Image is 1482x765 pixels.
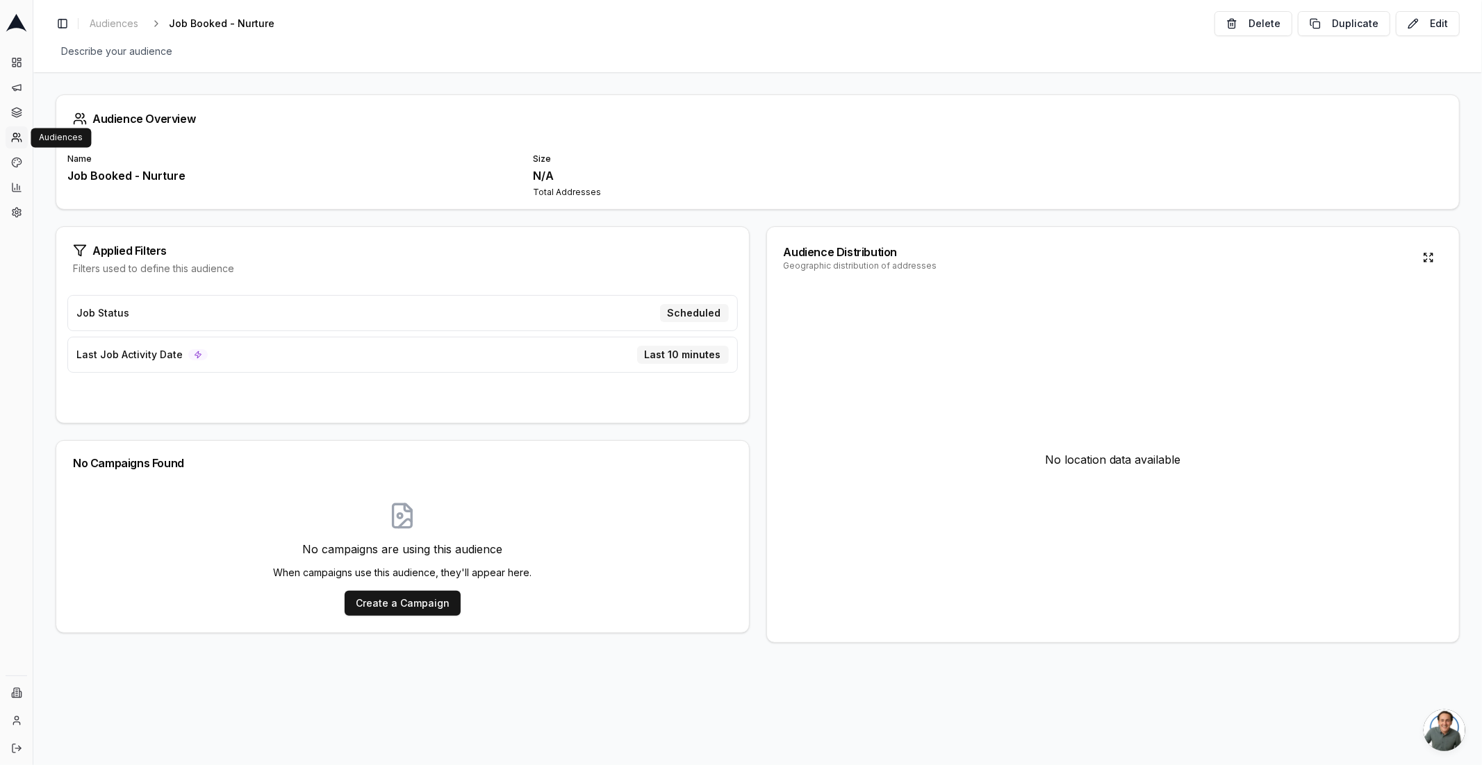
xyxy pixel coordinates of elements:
[345,591,461,616] button: Create a Campaign
[1396,11,1460,36] button: Edit
[6,737,28,759] button: Log out
[273,566,532,580] p: When campaigns use this audience, they'll appear here.
[73,112,1442,126] div: Audience Overview
[660,304,729,322] div: Scheduled
[31,128,91,147] div: Audiences
[67,153,516,165] div: Name
[1424,709,1465,751] a: Open chat
[1045,451,1181,468] p: No location data available
[533,167,982,184] div: N/A
[73,262,732,276] div: Filters used to define this audience
[90,17,138,31] span: Audiences
[76,306,129,320] span: Job Status
[1215,11,1292,36] button: Delete
[67,167,516,184] div: Job Booked - Nurture
[533,153,982,165] div: Size
[784,260,937,271] div: Geographic distribution of addresses
[56,42,178,61] span: Describe your audience
[533,187,982,198] div: Total Addresses
[84,14,297,33] nav: breadcrumb
[784,244,937,260] div: Audience Distribution
[76,348,183,362] span: Last Job Activity Date
[73,244,732,258] div: Applied Filters
[169,17,274,31] span: Job Booked - Nurture
[84,14,144,33] a: Audiences
[1298,11,1390,36] button: Duplicate
[637,346,729,364] div: Last 10 minutes
[73,457,732,469] div: No Campaigns Found
[273,541,532,557] p: No campaigns are using this audience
